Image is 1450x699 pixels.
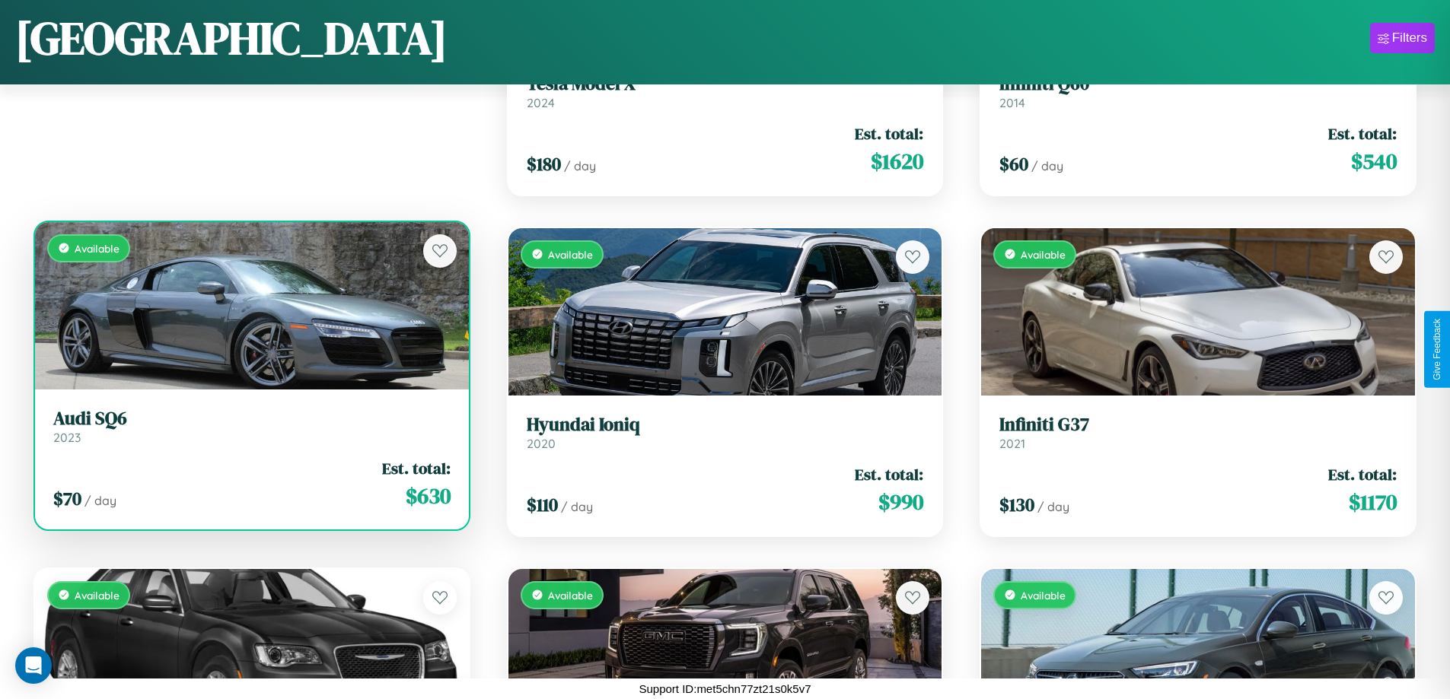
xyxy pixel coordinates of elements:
p: Support ID: met5chn77zt21s0k5v7 [639,678,811,699]
span: Available [75,589,120,602]
span: $ 70 [53,486,81,511]
span: $ 1170 [1349,487,1397,517]
span: / day [561,499,593,514]
a: Audi SQ62023 [53,408,451,445]
span: $ 540 [1351,146,1397,176]
div: Open Intercom Messenger [15,647,52,684]
span: $ 60 [999,151,1028,176]
a: Infiniti G372021 [999,414,1397,451]
a: Infiniti Q602014 [999,73,1397,110]
span: $ 180 [527,151,561,176]
span: Est. total: [1328,463,1397,485]
a: Tesla Model X2024 [527,73,924,110]
span: 2023 [53,430,81,445]
button: Filters [1370,23,1435,53]
span: / day [1037,499,1069,514]
span: Available [1021,248,1066,261]
div: Give Feedback [1432,319,1442,380]
span: Est. total: [855,122,923,145]
h3: Hyundai Ioniq [527,414,924,436]
h3: Tesla Model X [527,73,924,95]
h1: [GEOGRAPHIC_DATA] [15,7,448,69]
span: Est. total: [855,463,923,485]
span: Available [548,589,593,602]
div: Filters [1392,30,1427,46]
span: Available [75,242,120,255]
span: $ 990 [878,487,923,517]
span: $ 130 [999,492,1034,517]
span: $ 110 [527,492,558,517]
span: 2020 [527,436,556,451]
span: 2021 [999,436,1025,451]
span: / day [84,493,116,508]
span: $ 1620 [871,146,923,176]
span: Est. total: [1328,122,1397,145]
span: $ 630 [406,481,451,511]
a: Hyundai Ioniq2020 [527,414,924,451]
span: 2014 [999,95,1025,110]
h3: Infiniti Q60 [999,73,1397,95]
h3: Infiniti G37 [999,414,1397,436]
span: Available [548,248,593,261]
span: / day [564,158,596,173]
span: Est. total: [382,457,451,479]
span: Available [1021,589,1066,602]
h3: Audi SQ6 [53,408,451,430]
span: / day [1031,158,1063,173]
span: 2024 [527,95,555,110]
